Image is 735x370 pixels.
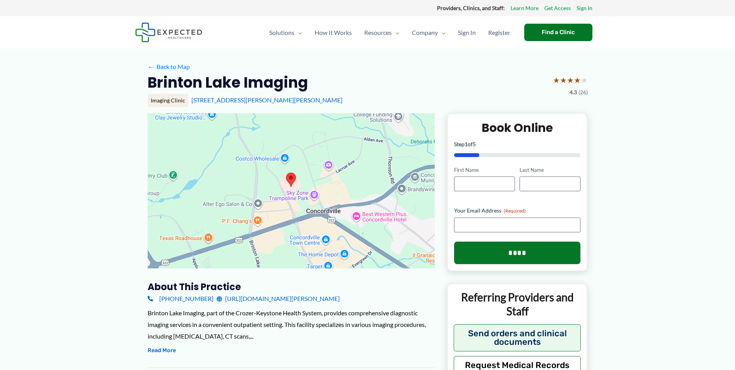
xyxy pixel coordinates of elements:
[263,19,308,46] a: SolutionsMenu Toggle
[148,73,308,92] h2: Brinton Lake Imaging
[437,5,505,11] strong: Providers, Clinics, and Staff:
[488,19,510,46] span: Register
[269,19,294,46] span: Solutions
[581,73,588,87] span: ★
[567,73,574,87] span: ★
[358,19,406,46] a: ResourcesMenu Toggle
[315,19,352,46] span: How It Works
[511,3,539,13] a: Learn More
[148,293,213,304] a: [PHONE_NUMBER]
[135,22,202,42] img: Expected Healthcare Logo - side, dark font, small
[454,207,581,214] label: Your Email Address
[458,19,476,46] span: Sign In
[392,19,399,46] span: Menu Toggle
[406,19,452,46] a: CompanyMenu Toggle
[148,346,176,355] button: Read More
[452,19,482,46] a: Sign In
[148,63,155,70] span: ←
[308,19,358,46] a: How It Works
[454,120,581,135] h2: Book Online
[148,61,190,73] a: ←Back to Map
[454,142,581,147] p: Step of
[412,19,438,46] span: Company
[294,19,302,46] span: Menu Toggle
[364,19,392,46] span: Resources
[577,3,592,13] a: Sign In
[263,19,516,46] nav: Primary Site Navigation
[191,96,343,104] a: [STREET_ADDRESS][PERSON_NAME][PERSON_NAME]
[454,324,581,351] button: Send orders and clinical documents
[524,24,592,41] a: Find a Clinic
[438,19,446,46] span: Menu Toggle
[465,141,468,147] span: 1
[570,87,577,97] span: 4.3
[473,141,476,147] span: 5
[217,293,340,304] a: [URL][DOMAIN_NAME][PERSON_NAME]
[482,19,516,46] a: Register
[560,73,567,87] span: ★
[454,166,515,174] label: First Name
[553,73,560,87] span: ★
[148,94,188,107] div: Imaging Clinic
[520,166,580,174] label: Last Name
[544,3,571,13] a: Get Access
[574,73,581,87] span: ★
[148,281,435,293] h3: About this practice
[578,87,588,97] span: (26)
[148,307,435,342] div: Brinton Lake Imaging, part of the Crozer-Keystone Health System, provides comprehensive diagnosti...
[454,290,581,318] p: Referring Providers and Staff
[504,208,526,214] span: (Required)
